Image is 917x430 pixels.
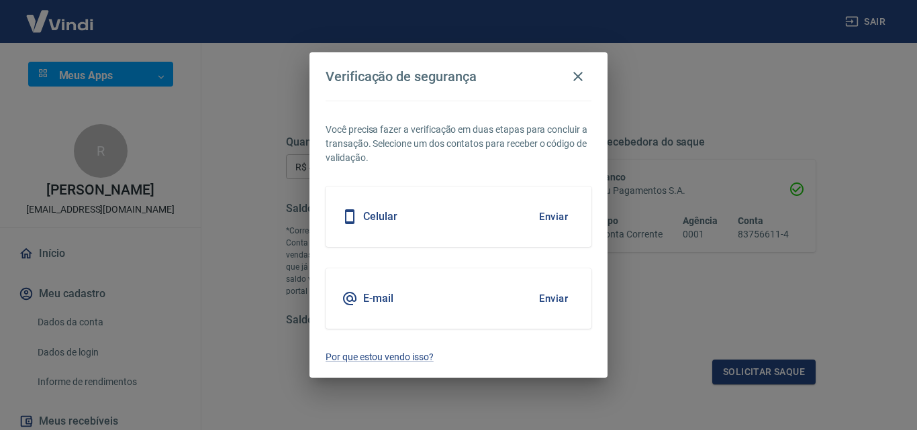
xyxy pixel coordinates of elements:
[363,292,393,305] h5: E-mail
[326,350,591,364] a: Por que estou vendo isso?
[532,203,575,231] button: Enviar
[326,123,591,165] p: Você precisa fazer a verificação em duas etapas para concluir a transação. Selecione um dos conta...
[326,68,477,85] h4: Verificação de segurança
[363,210,397,223] h5: Celular
[532,284,575,313] button: Enviar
